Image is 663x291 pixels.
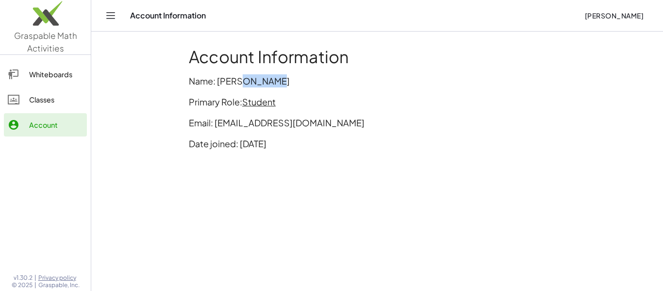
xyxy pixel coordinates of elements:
h1: Account Information [189,47,565,67]
a: Classes [4,88,87,111]
span: Graspable Math Activities [14,30,77,53]
p: Primary Role: [189,95,565,108]
button: Toggle navigation [103,8,118,23]
div: Classes [29,94,83,105]
span: [PERSON_NAME] [584,11,644,20]
span: v1.30.2 [14,274,33,282]
span: Graspable, Inc. [38,281,80,289]
p: Name: [PERSON_NAME] [189,74,565,87]
span: | [34,281,36,289]
a: Whiteboards [4,63,87,86]
a: Account [4,113,87,137]
a: Privacy policy [38,274,80,282]
div: Whiteboards [29,68,83,80]
button: [PERSON_NAME] [577,7,651,24]
span: Student [242,96,276,107]
p: Email: [EMAIL_ADDRESS][DOMAIN_NAME] [189,116,565,129]
div: Account [29,119,83,131]
p: Date joined: [DATE] [189,137,565,150]
span: | [34,274,36,282]
span: © 2025 [12,281,33,289]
